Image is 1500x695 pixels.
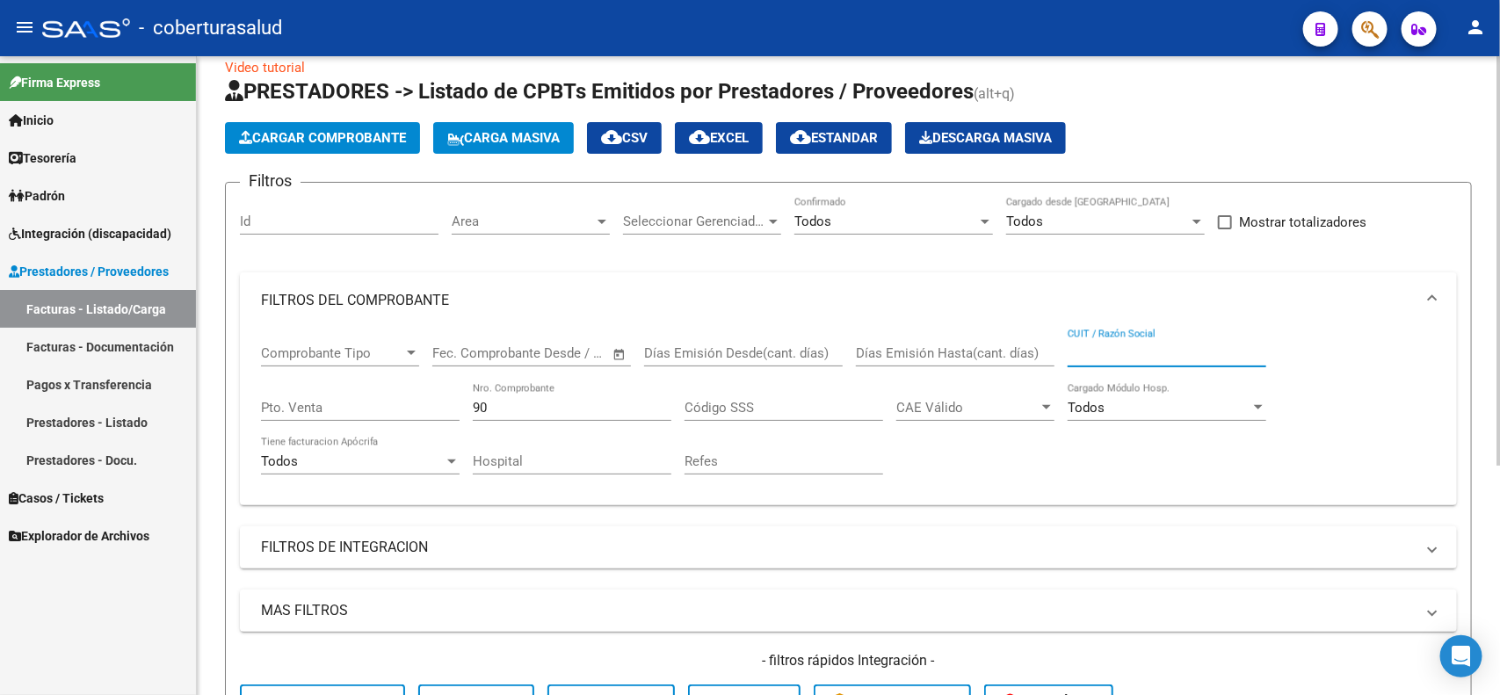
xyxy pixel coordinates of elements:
span: Todos [261,453,298,469]
button: Open calendar [610,344,630,365]
span: Padrón [9,186,65,206]
mat-panel-title: FILTROS DE INTEGRACION [261,538,1415,557]
span: Firma Express [9,73,100,92]
span: Explorador de Archivos [9,526,149,546]
span: EXCEL [689,130,749,146]
span: Todos [794,214,831,229]
span: CSV [601,130,648,146]
span: Casos / Tickets [9,489,104,508]
mat-icon: cloud_download [601,127,622,148]
span: PRESTADORES -> Listado de CPBTs Emitidos por Prestadores / Proveedores [225,79,974,104]
h3: Filtros [240,169,301,193]
span: (alt+q) [974,85,1015,102]
button: EXCEL [675,122,763,154]
span: Mostrar totalizadores [1239,212,1366,233]
app-download-masive: Descarga masiva de comprobantes (adjuntos) [905,122,1066,154]
a: Video tutorial [225,60,305,76]
span: Comprobante Tipo [261,345,403,361]
input: Fecha inicio [432,345,504,361]
button: Estandar [776,122,892,154]
span: Todos [1006,214,1043,229]
button: Carga Masiva [433,122,574,154]
span: Descarga Masiva [919,130,1052,146]
mat-expansion-panel-header: MAS FILTROS [240,590,1457,632]
mat-icon: cloud_download [689,127,710,148]
span: CAE Válido [896,400,1039,416]
span: Estandar [790,130,878,146]
div: Open Intercom Messenger [1440,635,1482,677]
mat-icon: person [1465,17,1486,38]
span: Area [452,214,594,229]
button: CSV [587,122,662,154]
span: Cargar Comprobante [239,130,406,146]
mat-panel-title: FILTROS DEL COMPROBANTE [261,291,1415,310]
span: Prestadores / Proveedores [9,262,169,281]
span: Todos [1068,400,1105,416]
span: - coberturasalud [139,9,282,47]
button: Cargar Comprobante [225,122,420,154]
mat-panel-title: MAS FILTROS [261,601,1415,620]
span: Carga Masiva [447,130,560,146]
span: Tesorería [9,148,76,168]
span: Inicio [9,111,54,130]
span: Integración (discapacidad) [9,224,171,243]
mat-icon: cloud_download [790,127,811,148]
h4: - filtros rápidos Integración - [240,651,1457,670]
mat-expansion-panel-header: FILTROS DE INTEGRACION [240,526,1457,568]
span: Seleccionar Gerenciador [623,214,765,229]
input: Fecha fin [519,345,605,361]
mat-expansion-panel-header: FILTROS DEL COMPROBANTE [240,272,1457,329]
button: Descarga Masiva [905,122,1066,154]
div: FILTROS DEL COMPROBANTE [240,329,1457,505]
mat-icon: menu [14,17,35,38]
